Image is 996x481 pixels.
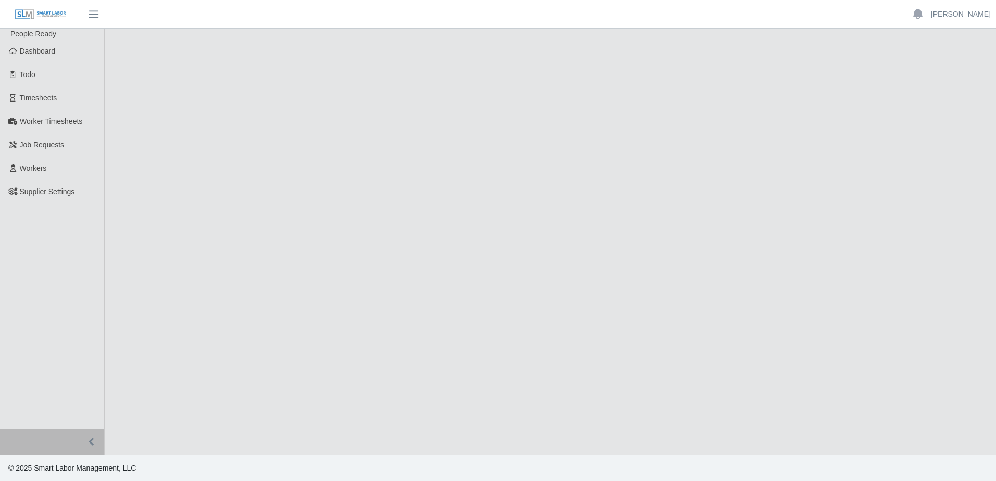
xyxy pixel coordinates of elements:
img: SLM Logo [15,9,67,20]
span: © 2025 Smart Labor Management, LLC [8,464,136,472]
span: Worker Timesheets [20,117,82,125]
span: Dashboard [20,47,56,55]
span: Timesheets [20,94,57,102]
a: [PERSON_NAME] [931,9,991,20]
span: Workers [20,164,47,172]
span: Supplier Settings [20,187,75,196]
span: People Ready [10,30,56,38]
span: Job Requests [20,141,65,149]
span: Todo [20,70,35,79]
